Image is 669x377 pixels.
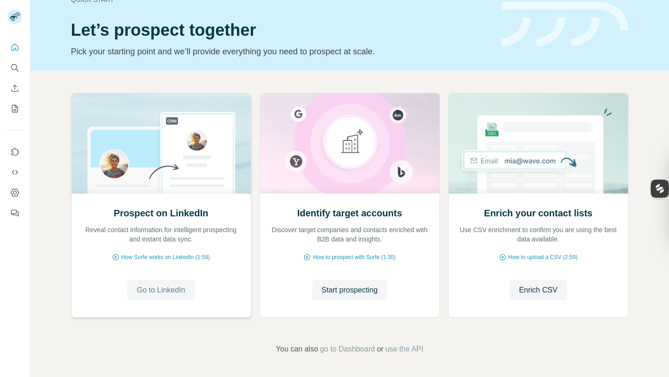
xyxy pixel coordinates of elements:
p: Use CSV enrichment to confirm you are using the best data available. [458,225,619,244]
button: My lists [7,100,22,117]
h1: Let’s prospect together [71,21,491,39]
button: Enrich CSV [7,80,22,97]
span: Go to LinkedIn [137,285,185,296]
h2: Enrich your contact lists [484,207,592,220]
button: Use Surfe on LinkedIn [7,143,22,160]
button: go to Dashboard [320,344,375,355]
span: You can also [276,344,318,355]
button: Enrich CSV [510,280,567,300]
img: Prospect on LinkedIn [71,93,251,194]
span: How to upload a CSV (2:59) [508,253,577,261]
img: Identify target accounts [260,93,440,194]
span: or [377,344,383,355]
button: Dashboard [7,184,22,201]
button: Quick start [7,39,22,56]
button: Use Surfe API [7,164,22,181]
span: Start prospecting [321,285,378,296]
p: Reveal contact information for intelligent prospecting and instant data sync. [81,225,242,244]
img: banner [502,2,629,47]
button: Go to LinkedIn [127,280,194,300]
button: use the API [385,344,423,355]
img: Enrich your contact lists [448,93,629,194]
h2: Identify target accounts [297,207,402,220]
p: Pick your starting point and we’ll provide everything you need to prospect at scale. [71,45,491,58]
button: Feedback [7,205,22,221]
span: How Surfe works on LinkedIn (1:58) [121,253,210,261]
span: How to prospect with Surfe (1:30) [313,253,395,261]
button: Start prospecting [312,280,387,300]
h2: Prospect on LinkedIn [114,207,208,220]
span: Enrich CSV [519,285,557,296]
button: Search [7,59,22,76]
p: Discover target companies and contacts enriched with B2B data and insights. [269,225,430,244]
